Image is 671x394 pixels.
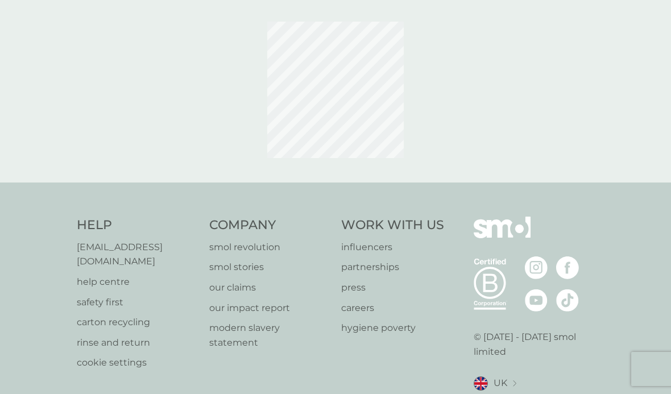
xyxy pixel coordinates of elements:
img: smol [474,217,531,255]
a: partnerships [341,260,444,275]
a: our impact report [209,301,330,316]
a: modern slavery statement [209,321,330,350]
img: select a new location [513,380,516,387]
h4: Company [209,217,330,234]
a: [EMAIL_ADDRESS][DOMAIN_NAME] [77,240,198,269]
img: visit the smol Facebook page [556,256,579,279]
img: visit the smol Instagram page [525,256,548,279]
a: cookie settings [77,355,198,370]
a: hygiene poverty [341,321,444,335]
img: visit the smol Tiktok page [556,289,579,312]
span: UK [494,376,507,391]
a: influencers [341,240,444,255]
a: carton recycling [77,315,198,330]
p: © [DATE] - [DATE] smol limited [474,330,595,359]
a: rinse and return [77,335,198,350]
h4: Work With Us [341,217,444,234]
a: help centre [77,275,198,289]
a: our claims [209,280,330,295]
a: smol stories [209,260,330,275]
a: press [341,280,444,295]
a: safety first [77,295,198,310]
a: careers [341,301,444,316]
img: visit the smol Youtube page [525,289,548,312]
img: UK flag [474,376,488,391]
h4: Help [77,217,198,234]
a: smol revolution [209,240,330,255]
